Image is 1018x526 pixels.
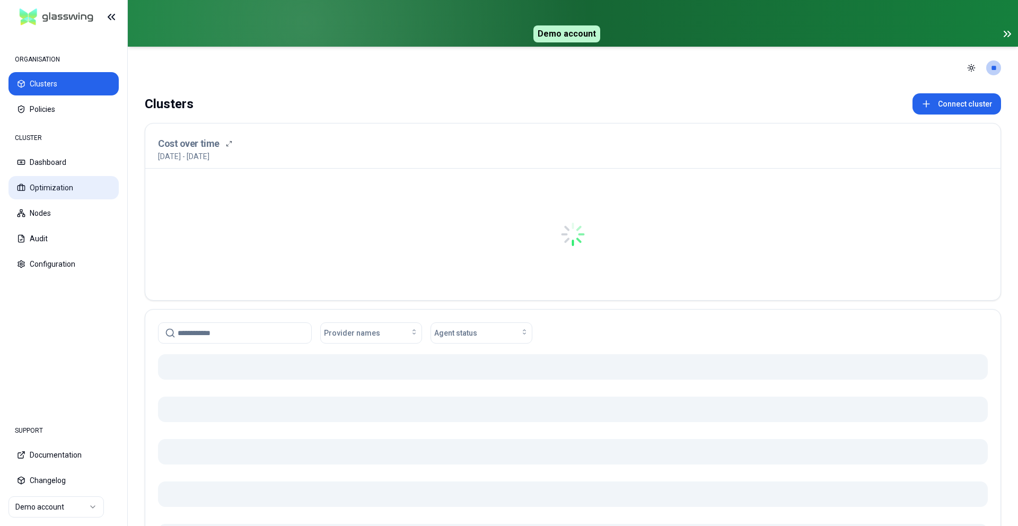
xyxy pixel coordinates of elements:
[8,49,119,70] div: ORGANISATION
[8,227,119,250] button: Audit
[8,201,119,225] button: Nodes
[434,328,477,338] span: Agent status
[324,328,380,338] span: Provider names
[145,93,194,115] div: Clusters
[8,176,119,199] button: Optimization
[912,93,1001,115] button: Connect cluster
[8,443,119,467] button: Documentation
[15,5,98,30] img: GlassWing
[8,98,119,121] button: Policies
[8,151,119,174] button: Dashboard
[158,151,209,162] p: [DATE] - [DATE]
[8,420,119,441] div: SUPPORT
[431,322,532,344] button: Agent status
[8,127,119,148] div: CLUSTER
[320,322,422,344] button: Provider names
[533,25,600,42] span: Demo account
[158,136,220,151] h3: Cost over time
[8,469,119,492] button: Changelog
[8,252,119,276] button: Configuration
[8,72,119,95] button: Clusters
